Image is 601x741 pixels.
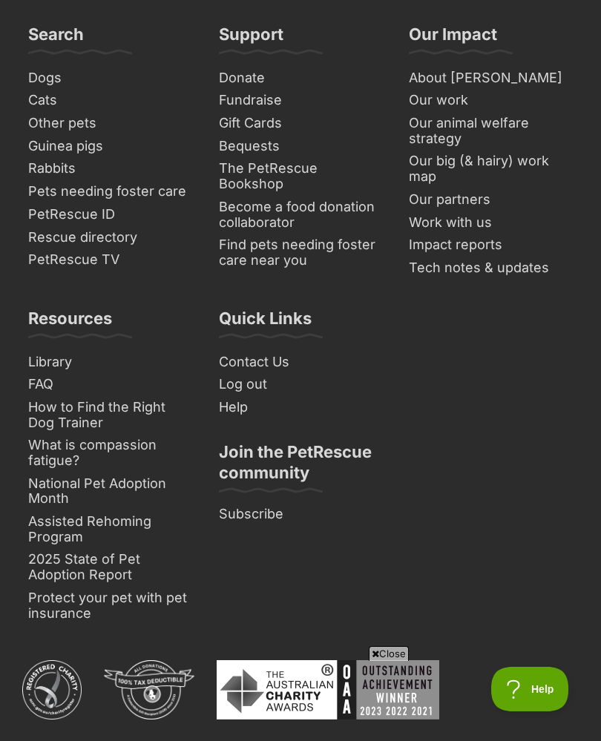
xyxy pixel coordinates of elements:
[22,351,198,374] a: Library
[22,112,198,135] a: Other pets
[22,548,198,586] a: 2025 State of Pet Adoption Report
[22,373,198,396] a: FAQ
[403,257,579,280] a: Tech notes & updates
[22,203,198,226] a: PetRescue ID
[22,135,198,158] a: Guinea pigs
[403,234,579,257] a: Impact reports
[403,211,579,234] a: Work with us
[22,434,198,472] a: What is compassion fatigue?
[213,135,389,158] a: Bequests
[22,157,198,180] a: Rabbits
[213,157,389,195] a: The PetRescue Bookshop
[403,150,579,188] a: Our big (& hairy) work map
[22,248,198,271] a: PetRescue TV
[28,24,84,53] h3: Search
[213,196,389,234] a: Become a food donation collaborator
[213,396,389,419] a: Help
[213,503,389,526] a: Subscribe
[22,67,198,90] a: Dogs
[22,89,198,112] a: Cats
[30,667,571,734] iframe: Advertisement
[403,89,579,112] a: Our work
[213,89,389,112] a: Fundraise
[219,308,312,337] h3: Quick Links
[213,112,389,135] a: Gift Cards
[22,660,82,719] img: ACNC
[22,510,198,548] a: Assisted Rehoming Program
[213,234,389,271] a: Find pets needing foster care near you
[369,646,409,661] span: Close
[403,112,579,150] a: Our animal welfare strategy
[22,180,198,203] a: Pets needing foster care
[491,667,571,711] iframe: Help Scout Beacon - Open
[213,67,389,90] a: Donate
[28,308,112,337] h3: Resources
[22,472,198,510] a: National Pet Adoption Month
[213,351,389,374] a: Contact Us
[219,24,283,53] h3: Support
[403,67,579,90] a: About [PERSON_NAME]
[403,188,579,211] a: Our partners
[219,441,383,492] h3: Join the PetRescue community
[409,24,497,53] h3: Our Impact
[22,396,198,434] a: How to Find the Right Dog Trainer
[22,226,198,249] a: Rescue directory
[22,587,198,625] a: Protect your pet with pet insurance
[213,373,389,396] a: Log out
